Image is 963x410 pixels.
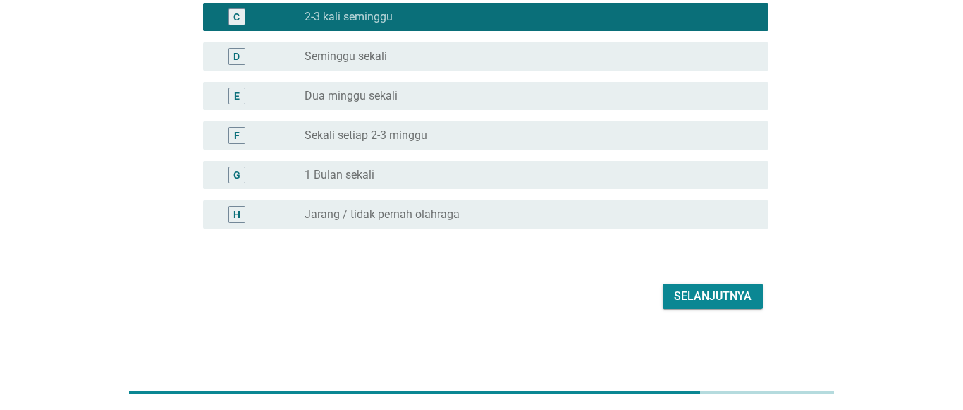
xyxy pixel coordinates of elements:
div: D [233,49,240,64]
button: Selanjutnya [663,284,763,309]
div: H [233,207,240,222]
div: E [234,88,240,103]
label: Seminggu sekali [305,49,387,64]
div: C [233,9,240,24]
label: 2-3 kali seminggu [305,10,393,24]
div: F [234,128,240,143]
label: 1 Bulan sekali [305,168,374,182]
label: Jarang / tidak pernah olahraga [305,207,460,222]
div: G [233,167,240,182]
div: Selanjutnya [674,288,752,305]
label: Dua minggu sekali [305,89,398,103]
label: Sekali setiap 2-3 minggu [305,128,427,143]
